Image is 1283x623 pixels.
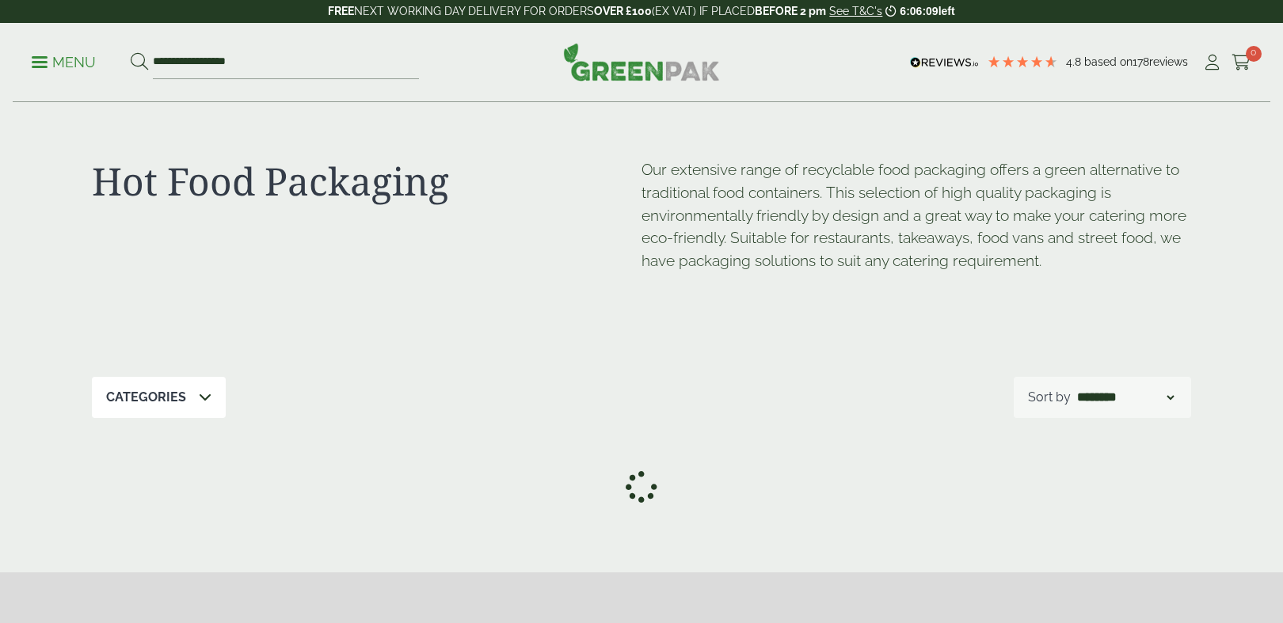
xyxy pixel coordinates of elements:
span: reviews [1149,55,1188,68]
a: Menu [32,53,96,69]
h1: Hot Food Packaging [92,158,641,204]
p: Menu [32,53,96,72]
strong: FREE [328,5,354,17]
strong: BEFORE 2 pm [755,5,826,17]
img: REVIEWS.io [910,57,979,68]
select: Shop order [1074,388,1177,407]
p: [URL][DOMAIN_NAME] [641,287,643,288]
span: left [938,5,955,17]
span: Based on [1084,55,1133,68]
img: GreenPak Supplies [563,43,720,81]
i: My Account [1202,55,1222,70]
a: See T&C's [829,5,882,17]
span: 178 [1133,55,1149,68]
span: 4.8 [1066,55,1084,68]
i: Cart [1232,55,1251,70]
strong: OVER £100 [594,5,652,17]
p: Sort by [1028,388,1071,407]
div: 4.78 Stars [987,55,1058,69]
a: 0 [1232,51,1251,74]
p: Our extensive range of recyclable food packaging offers a green alternative to traditional food c... [641,158,1191,272]
span: 0 [1246,46,1262,62]
span: 6:06:09 [900,5,938,17]
p: Categories [106,388,186,407]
